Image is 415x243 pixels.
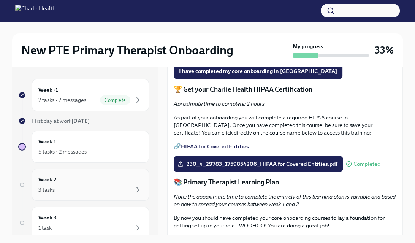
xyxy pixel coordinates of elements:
[174,85,396,94] p: 🏆 Get your Charlie Health HIPAA Certification
[174,156,343,172] label: 230_4_29783_1759854206_HIPAA for Covered Entities.pdf
[174,214,396,229] p: By now you should have completed your core onboarding courses to lay a foundation for getting set...
[38,86,58,94] h6: Week -1
[38,148,87,156] div: 5 tasks • 2 messages
[18,117,149,125] a: First day at work[DATE]
[179,67,337,75] span: I have completed my core onboarding in [GEOGRAPHIC_DATA]
[293,43,323,50] strong: My progress
[174,143,396,150] p: 🔗
[181,143,249,150] a: HIPAA for Covered Entities
[38,213,57,222] h6: Week 3
[100,97,130,103] span: Complete
[375,43,394,57] h3: 33%
[38,175,57,184] h6: Week 2
[174,114,396,137] p: As part of your onboarding you will complete a required HIPAA course in [GEOGRAPHIC_DATA]. Once y...
[174,178,396,187] p: 📚 Primary Therapist Learning Plan
[32,118,90,124] span: First day at work
[38,224,52,232] div: 1 task
[179,160,337,168] span: 230_4_29783_1759854206_HIPAA for Covered Entities.pdf
[353,161,380,167] span: Completed
[71,118,90,124] strong: [DATE]
[174,193,396,208] em: Note: the appoximate time to complete the entirely of this learning plan is variable and based on...
[38,137,56,146] h6: Week 1
[18,207,149,239] a: Week 31 task
[21,43,233,58] h2: New PTE Primary Therapist Onboarding
[15,5,55,17] img: CharlieHealth
[38,96,86,104] div: 2 tasks • 2 messages
[18,131,149,163] a: Week 15 tasks • 2 messages
[38,186,55,194] div: 3 tasks
[174,64,342,79] button: I have completed my core onboarding in [GEOGRAPHIC_DATA]
[174,100,265,107] em: Aproximate time to complete: 2 hours
[18,169,149,201] a: Week 23 tasks
[18,79,149,111] a: Week -12 tasks • 2 messagesComplete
